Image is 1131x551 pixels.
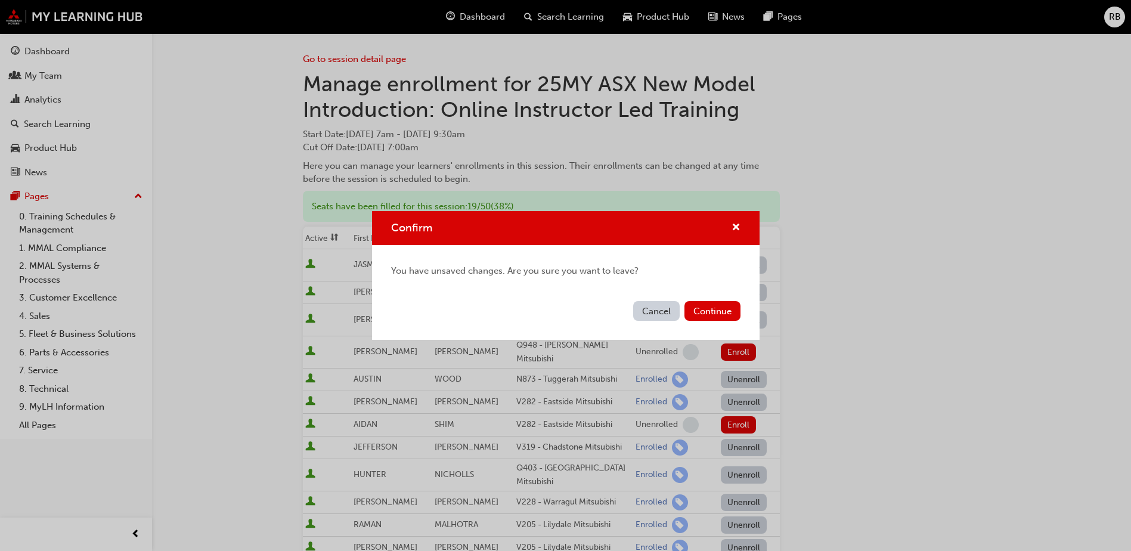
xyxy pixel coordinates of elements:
button: cross-icon [732,221,740,236]
div: You have unsaved changes. Are you sure you want to leave? [372,245,760,297]
div: Confirm [372,211,760,340]
span: Confirm [391,221,432,234]
button: Cancel [633,301,680,321]
button: Continue [684,301,740,321]
span: cross-icon [732,223,740,234]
